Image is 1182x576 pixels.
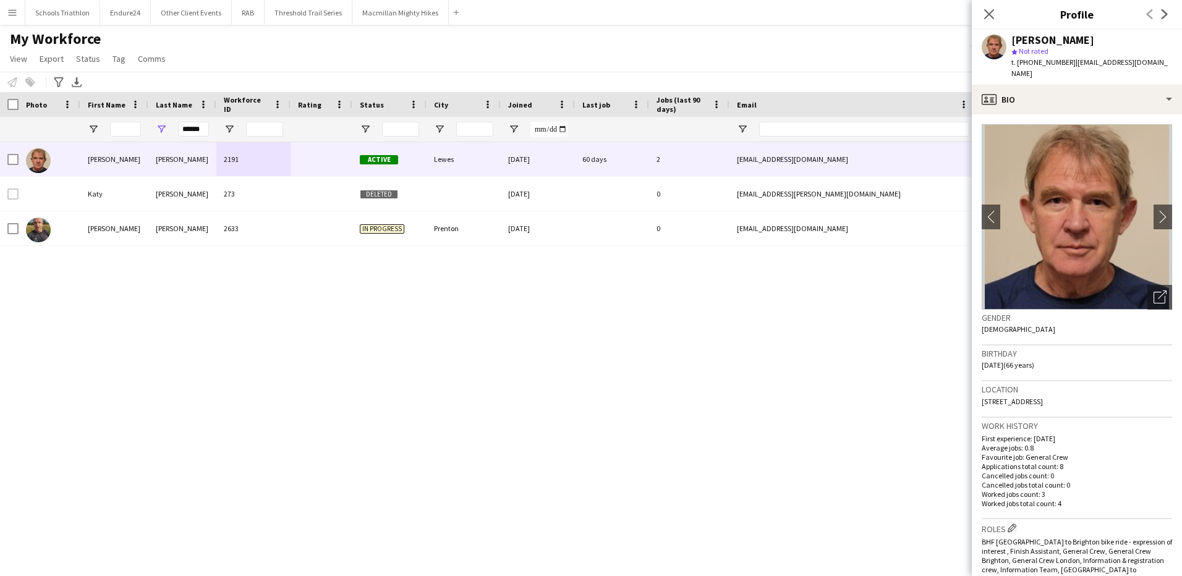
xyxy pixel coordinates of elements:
div: [PERSON_NAME] [148,211,216,245]
div: [PERSON_NAME] [148,142,216,176]
span: My Workforce [10,30,101,48]
span: Email [737,100,757,109]
input: Workforce ID Filter Input [246,122,283,137]
p: Average jobs: 0.8 [982,443,1172,452]
input: Email Filter Input [759,122,969,137]
div: [PERSON_NAME] [80,211,148,245]
a: Status [71,51,105,67]
button: Threshold Trail Series [265,1,352,25]
span: Last job [582,100,610,109]
button: Open Filter Menu [224,124,235,135]
span: Active [360,155,398,164]
p: Worked jobs count: 3 [982,489,1172,499]
span: Deleted [360,190,398,199]
button: RAB [232,1,265,25]
img: Chris Connor [26,148,51,173]
span: View [10,53,27,64]
span: Status [76,53,100,64]
a: Tag [108,51,130,67]
p: First experience: [DATE] [982,434,1172,443]
input: Last Name Filter Input [178,122,209,137]
a: Comms [133,51,171,67]
span: Jobs (last 90 days) [657,95,707,114]
span: [DATE] (66 years) [982,360,1034,370]
img: Crew avatar or photo [982,124,1172,310]
span: [DEMOGRAPHIC_DATA] [982,324,1055,334]
div: [DATE] [501,142,575,176]
p: Favourite job: General Crew [982,452,1172,462]
div: 2 [649,142,729,176]
span: Status [360,100,384,109]
span: Tag [113,53,125,64]
span: Joined [508,100,532,109]
div: 2191 [216,142,291,176]
h3: Location [982,384,1172,395]
div: [EMAIL_ADDRESS][DOMAIN_NAME] [729,211,977,245]
h3: Gender [982,312,1172,323]
button: Open Filter Menu [508,124,519,135]
app-action-btn: Advanced filters [51,75,66,90]
div: [PERSON_NAME] [80,142,148,176]
span: Export [40,53,64,64]
input: Status Filter Input [382,122,419,137]
span: First Name [88,100,125,109]
input: Joined Filter Input [530,122,568,137]
a: View [5,51,32,67]
span: Not rated [1019,46,1048,56]
div: 60 days [575,142,649,176]
button: Open Filter Menu [156,124,167,135]
input: City Filter Input [456,122,493,137]
button: Endure24 [100,1,151,25]
span: t. [PHONE_NUMBER] [1011,57,1076,67]
div: 0 [649,177,729,211]
div: Katy [80,177,148,211]
span: Comms [138,53,166,64]
div: [DATE] [501,177,575,211]
button: Other Client Events [151,1,232,25]
div: Prenton [427,211,501,245]
img: STEVEN OCONNOR [26,218,51,242]
p: Applications total count: 8 [982,462,1172,471]
input: First Name Filter Input [110,122,141,137]
h3: Roles [982,522,1172,535]
p: Worked jobs total count: 4 [982,499,1172,508]
h3: Work history [982,420,1172,431]
div: [EMAIL_ADDRESS][PERSON_NAME][DOMAIN_NAME] [729,177,977,211]
p: Cancelled jobs total count: 0 [982,480,1172,489]
div: 2633 [216,211,291,245]
span: | [EMAIL_ADDRESS][DOMAIN_NAME] [1011,57,1168,78]
p: Cancelled jobs count: 0 [982,471,1172,480]
div: Lewes [427,142,501,176]
span: [STREET_ADDRESS] [982,397,1043,406]
span: Photo [26,100,47,109]
div: [PERSON_NAME] [1011,35,1094,46]
div: [DATE] [501,211,575,245]
span: City [434,100,448,109]
div: [PERSON_NAME] [148,177,216,211]
button: Open Filter Menu [737,124,748,135]
button: Open Filter Menu [434,124,445,135]
button: Open Filter Menu [360,124,371,135]
div: 273 [216,177,291,211]
button: Open Filter Menu [88,124,99,135]
span: In progress [360,224,404,234]
app-action-btn: Export XLSX [69,75,84,90]
button: Macmillan Mighty Hikes [352,1,449,25]
h3: Birthday [982,348,1172,359]
a: Export [35,51,69,67]
div: 0 [649,211,729,245]
div: [EMAIL_ADDRESS][DOMAIN_NAME] [729,142,977,176]
span: Workforce ID [224,95,268,114]
span: Rating [298,100,321,109]
button: Schools Triathlon [25,1,100,25]
h3: Profile [972,6,1182,22]
span: Last Name [156,100,192,109]
input: Row Selection is disabled for this row (unchecked) [7,188,19,200]
div: Open photos pop-in [1147,285,1172,310]
div: Bio [972,85,1182,114]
